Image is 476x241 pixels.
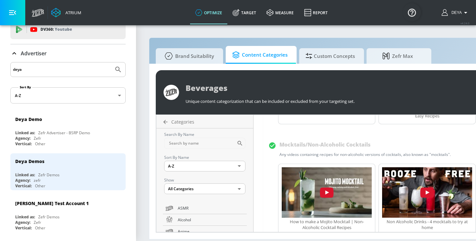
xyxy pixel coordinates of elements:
[449,10,462,15] span: login as: deya.mansell@zefr.com
[178,205,244,212] span: ASMR
[15,141,32,147] div: Vertical:
[10,87,126,104] div: A-Z
[15,214,35,220] div: Linked as:
[164,177,245,183] p: Show
[15,130,35,136] div: Linked as:
[159,119,253,125] a: Categories
[15,225,32,231] div: Vertical:
[15,200,89,206] div: [PERSON_NAME] Test Account 1
[163,214,247,226] a: Alcohol
[282,167,372,218] img: z14gSu9BxMY
[164,154,245,161] p: Sort By Name
[10,111,126,148] div: Deya DemoLinked as:Zefr Advertiser - BSRP DemoAgency:ZefrVertical:Other
[10,195,126,232] div: [PERSON_NAME] Test Account 1Linked as:Zefr DemosAgency:ZefrVertical:Other
[13,65,111,74] input: Search by name
[178,228,244,235] span: Anime
[15,116,42,122] div: Deya Demo
[63,10,81,16] div: Atrium
[34,220,41,225] div: Zefr
[34,178,41,183] div: zefr
[460,21,470,25] span: v 4.24.0
[382,219,472,230] div: Non Alcoholic Drinks - 4 mocktails to try at home
[282,167,372,219] button: z14gSu9BxMY
[15,136,30,141] div: Agency:
[10,153,126,190] div: Deya DemosLinked as:Zefr DemosAgency:zefrVertical:Other
[164,131,245,138] p: Search By Name
[15,183,32,189] div: Vertical:
[35,183,45,189] div: Other
[164,183,245,194] div: All Categories
[178,216,244,223] span: Alcohol
[232,47,288,63] span: Content Categories
[35,141,45,147] div: Other
[163,226,247,237] a: Anime
[15,178,30,183] div: Agency:
[282,219,372,230] div: How to make a Mojito Mocktail | Non-Alcoholic Cocktail Recipes
[55,26,72,33] p: Youtube
[403,3,421,21] button: Open Resource Center
[10,44,126,62] div: Advertiser
[306,48,355,64] span: Custom Concepts
[279,152,451,157] div: Any videos containing recipes for non-alcoholic versions of cocktails, also known as "mocktails".
[35,225,45,231] div: Other
[163,203,247,214] a: ASMR
[18,85,32,89] label: Sort By
[227,1,261,24] a: Target
[21,50,47,57] p: Advertiser
[190,1,227,24] a: optimize
[40,26,72,33] p: DV360:
[171,119,194,125] span: Categories
[15,220,30,225] div: Agency:
[38,130,90,136] div: Zefr Advertiser - BSRP Demo
[261,1,299,24] a: measure
[442,9,470,16] button: Deya
[164,161,245,171] div: A-Z
[382,167,472,219] button: 5wgvpo-xBnA
[15,172,35,178] div: Linked as:
[382,167,472,218] img: 5wgvpo-xBnA
[162,48,214,64] span: Brand Suitability
[15,158,44,164] div: Deya Demos
[34,136,41,141] div: Zefr
[38,214,60,220] div: Zefr Demos
[111,62,125,77] button: Submit Search
[51,8,81,17] a: Atrium
[164,138,237,149] input: Search by name
[38,172,60,178] div: Zefr Demos
[373,48,422,64] span: Zefr Max
[299,1,333,24] a: Report
[10,20,126,39] div: DV360: Youtube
